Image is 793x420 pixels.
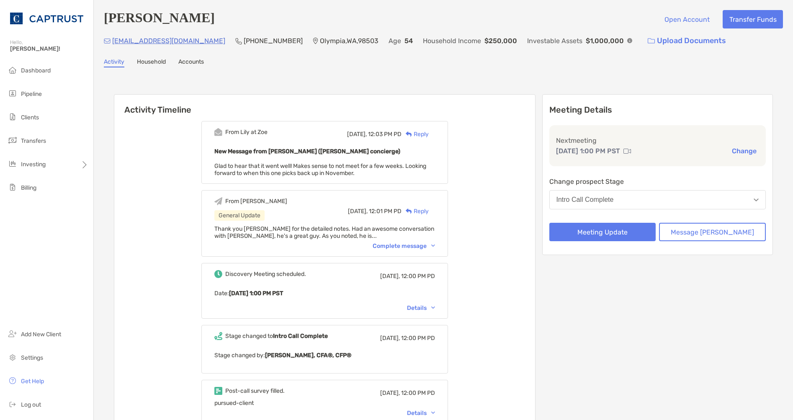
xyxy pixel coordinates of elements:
[556,196,614,204] div: Intro Call Complete
[389,36,401,46] p: Age
[112,36,225,46] p: [EMAIL_ADDRESS][DOMAIN_NAME]
[21,184,36,191] span: Billing
[431,307,435,309] img: Chevron icon
[137,58,166,67] a: Household
[423,36,481,46] p: Household Income
[549,223,656,241] button: Meeting Update
[431,245,435,247] img: Chevron icon
[21,331,61,338] span: Add New Client
[549,105,766,115] p: Meeting Details
[225,387,285,394] div: Post-call survey filled.
[406,131,412,137] img: Reply icon
[527,36,582,46] p: Investable Assets
[8,159,18,169] img: investing icon
[8,112,18,122] img: clients icon
[8,399,18,409] img: logout icon
[754,198,759,201] img: Open dropdown arrow
[214,162,426,177] span: Glad to hear that it went well! Makes sense to not meet for a few weeks. Looking forward to when ...
[214,128,222,136] img: Event icon
[8,376,18,386] img: get-help icon
[225,332,328,340] div: Stage changed to
[104,39,111,44] img: Email Icon
[244,36,303,46] p: [PHONE_NUMBER]
[549,190,766,209] button: Intro Call Complete
[225,198,287,205] div: From [PERSON_NAME]
[214,350,435,361] p: Stage changed by:
[214,210,265,221] div: General Update
[104,58,124,67] a: Activity
[178,58,204,67] a: Accounts
[10,45,88,52] span: [PERSON_NAME]!
[658,10,716,28] button: Open Account
[556,146,620,156] p: [DATE] 1:00 PM PST
[8,182,18,192] img: billing icon
[214,148,400,155] b: New Message from [PERSON_NAME] ([PERSON_NAME] concierge)
[404,36,413,46] p: 54
[407,304,435,312] div: Details
[214,332,222,340] img: Event icon
[402,130,429,139] div: Reply
[431,412,435,414] img: Chevron icon
[368,131,402,138] span: 12:03 PM PD
[225,129,268,136] div: From Lily at Zoe
[229,290,283,297] b: [DATE] 1:00 PM PST
[556,135,760,146] p: Next meeting
[21,90,42,98] span: Pipeline
[21,401,41,408] span: Log out
[627,38,632,43] img: Info Icon
[642,32,731,50] a: Upload Documents
[21,67,51,74] span: Dashboard
[114,95,535,115] h6: Activity Timeline
[214,225,434,240] span: Thank you [PERSON_NAME] for the detailed notes. Had an awesome conversation with [PERSON_NAME], h...
[347,131,367,138] span: [DATE],
[214,387,222,395] img: Event icon
[401,389,435,397] span: 12:00 PM PD
[320,36,378,46] p: Olympia , WA , 98503
[214,197,222,205] img: Event icon
[623,148,631,155] img: communication type
[10,3,83,33] img: CAPTRUST Logo
[549,176,766,187] p: Change prospect Stage
[406,209,412,214] img: Reply icon
[21,161,46,168] span: Investing
[407,410,435,417] div: Details
[21,137,46,144] span: Transfers
[648,38,655,44] img: button icon
[214,270,222,278] img: Event icon
[8,65,18,75] img: dashboard icon
[401,335,435,342] span: 12:00 PM PD
[380,335,400,342] span: [DATE],
[104,10,215,28] h4: [PERSON_NAME]
[273,332,328,340] b: Intro Call Complete
[401,273,435,280] span: 12:00 PM PD
[373,242,435,250] div: Complete message
[369,208,402,215] span: 12:01 PM PD
[8,135,18,145] img: transfers icon
[313,38,318,44] img: Location Icon
[586,36,624,46] p: $1,000,000
[265,352,351,359] b: [PERSON_NAME], CFA®, CFP®
[21,114,39,121] span: Clients
[484,36,517,46] p: $250,000
[21,354,43,361] span: Settings
[348,208,368,215] span: [DATE],
[8,329,18,339] img: add_new_client icon
[235,38,242,44] img: Phone Icon
[380,273,400,280] span: [DATE],
[225,271,306,278] div: Discovery Meeting scheduled.
[214,399,254,407] span: pursued-client
[380,389,400,397] span: [DATE],
[214,288,435,299] p: Date :
[21,378,44,385] span: Get Help
[8,352,18,362] img: settings icon
[8,88,18,98] img: pipeline icon
[723,10,783,28] button: Transfer Funds
[659,223,766,241] button: Message [PERSON_NAME]
[402,207,429,216] div: Reply
[729,147,759,155] button: Change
